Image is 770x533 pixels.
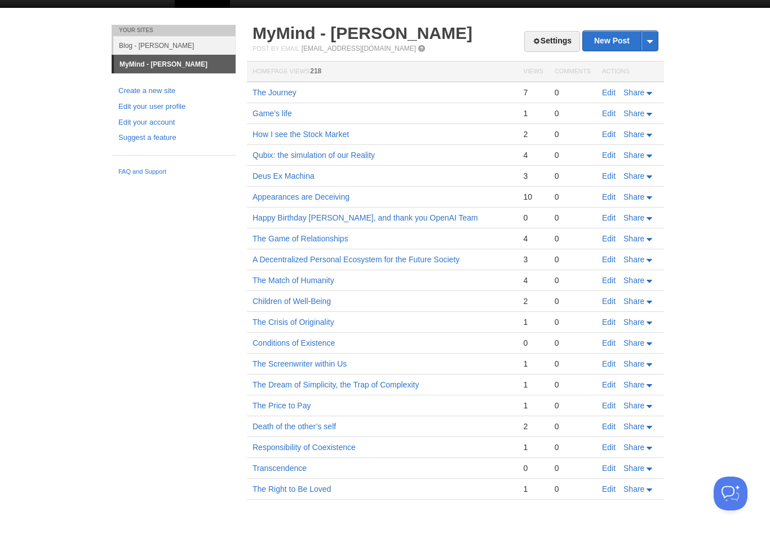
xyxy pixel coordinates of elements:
[523,108,543,118] div: 1
[623,359,644,368] span: Share
[602,422,616,431] a: Edit
[523,150,543,160] div: 4
[118,132,229,144] a: Suggest a feature
[523,442,543,452] div: 1
[602,234,616,243] a: Edit
[524,31,580,52] a: Settings
[555,254,591,265] div: 0
[623,484,644,494] span: Share
[253,443,356,452] a: Responsibility of Coexistence
[602,171,616,180] a: Edit
[623,171,644,180] span: Share
[253,359,347,368] a: The Screenwriter within Us
[523,338,543,348] div: 0
[602,359,616,368] a: Edit
[253,255,459,264] a: A Decentralized Personal Ecosystem for the Future Society
[602,130,616,139] a: Edit
[253,171,315,180] a: Deus Ex Machina
[555,296,591,306] div: 0
[253,276,334,285] a: The Match of Humanity
[118,117,229,129] a: Edit your account
[549,61,596,82] th: Comments
[253,338,335,347] a: Conditions of Existence
[555,213,591,223] div: 0
[555,108,591,118] div: 0
[555,380,591,390] div: 0
[602,192,616,201] a: Edit
[623,130,644,139] span: Share
[555,338,591,348] div: 0
[253,234,348,243] a: The Game of Relationships
[118,167,229,177] a: FAQ and Support
[623,297,644,306] span: Share
[253,213,478,222] a: Happy Birthday [PERSON_NAME], and thank you OpenAI Team
[555,192,591,202] div: 0
[517,61,548,82] th: Views
[523,254,543,265] div: 3
[623,88,644,97] span: Share
[253,318,334,327] a: The Crisis of Originality
[523,192,543,202] div: 10
[253,297,331,306] a: Children of Well-Being
[253,88,297,97] a: The Journey
[555,234,591,244] div: 0
[602,401,616,410] a: Edit
[596,61,664,82] th: Actions
[253,151,375,160] a: Qubix: the simulation of our Reality
[602,109,616,118] a: Edit
[602,297,616,306] a: Edit
[523,400,543,411] div: 1
[555,150,591,160] div: 0
[602,338,616,347] a: Edit
[623,338,644,347] span: Share
[523,380,543,390] div: 1
[253,192,349,201] a: Appearances are Deceiving
[523,484,543,494] div: 1
[623,255,644,264] span: Share
[602,255,616,264] a: Edit
[555,275,591,285] div: 0
[623,443,644,452] span: Share
[253,24,472,42] a: MyMind - [PERSON_NAME]
[714,477,747,510] iframe: Help Scout Beacon - Open
[523,359,543,369] div: 1
[555,463,591,473] div: 0
[114,55,236,73] a: MyMind - [PERSON_NAME]
[555,317,591,327] div: 0
[253,109,292,118] a: Game’s life
[310,67,321,75] span: 218
[623,109,644,118] span: Share
[523,171,543,181] div: 3
[523,129,543,139] div: 2
[555,421,591,431] div: 0
[253,401,311,410] a: The Price to Pay
[302,45,416,52] a: [EMAIL_ADDRESS][DOMAIN_NAME]
[523,421,543,431] div: 2
[112,25,236,36] li: Your Sites
[555,87,591,98] div: 0
[602,443,616,452] a: Edit
[253,130,349,139] a: How I see the Stock Market
[602,380,616,389] a: Edit
[623,192,644,201] span: Share
[583,31,658,51] a: New Post
[623,464,644,473] span: Share
[602,213,616,222] a: Edit
[623,276,644,285] span: Share
[623,318,644,327] span: Share
[523,317,543,327] div: 1
[602,484,616,494] a: Edit
[523,213,543,223] div: 0
[602,318,616,327] a: Edit
[253,464,307,473] a: Transcendence
[247,61,517,82] th: Homepage Views
[555,359,591,369] div: 0
[253,484,331,494] a: The Right to Be Loved
[523,87,543,98] div: 7
[555,171,591,181] div: 0
[602,276,616,285] a: Edit
[623,234,644,243] span: Share
[555,129,591,139] div: 0
[113,36,236,55] a: Blog - [PERSON_NAME]
[623,380,644,389] span: Share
